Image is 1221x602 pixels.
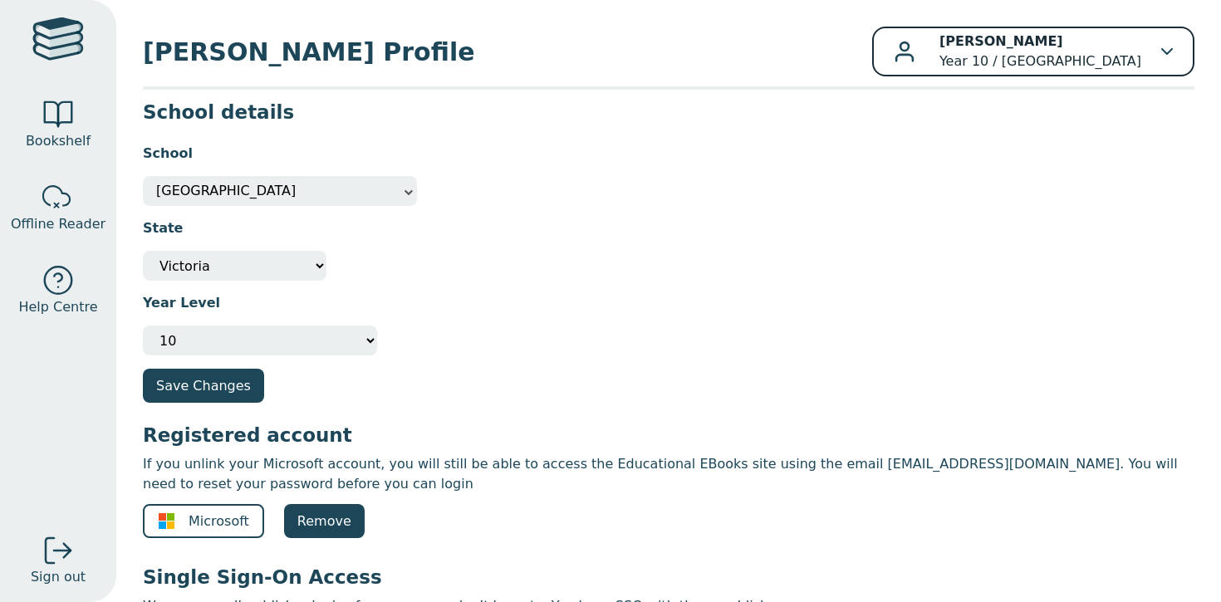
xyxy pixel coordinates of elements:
span: Mooroolbark College [156,176,404,206]
p: Year 10 / [GEOGRAPHIC_DATA] [939,32,1141,71]
b: [PERSON_NAME] [939,33,1063,49]
label: School [143,144,193,164]
p: If you unlink your Microsoft account, you will still be able to access the Educational EBooks sit... [143,454,1194,494]
label: State [143,218,183,238]
button: [PERSON_NAME]Year 10 / [GEOGRAPHIC_DATA] [872,27,1194,76]
span: [PERSON_NAME] Profile [143,33,872,71]
a: Remove [284,504,365,538]
span: Sign out [31,567,86,587]
button: Save Changes [143,369,264,403]
span: Microsoft [189,511,249,531]
h3: School details [143,100,1194,125]
h3: Single Sign-On Access [143,565,1194,590]
h3: Registered account [143,423,1194,448]
span: Bookshelf [26,131,91,151]
img: ms-symbollockup_mssymbol_19.svg [158,512,175,530]
label: Year Level [143,293,220,313]
span: Offline Reader [11,214,105,234]
span: Help Centre [18,297,97,317]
